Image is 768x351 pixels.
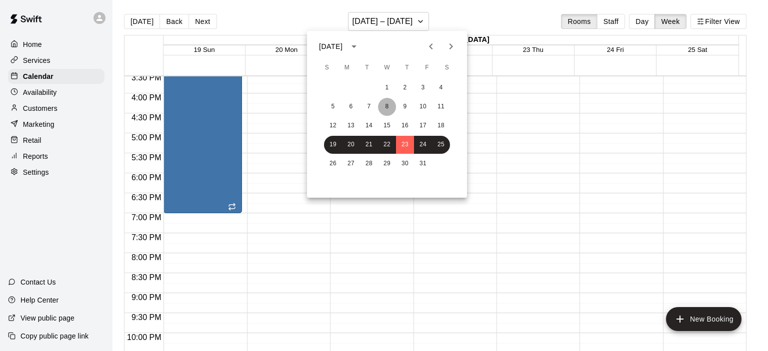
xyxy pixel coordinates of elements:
button: 24 [414,136,432,154]
span: Thursday [398,58,416,78]
button: 6 [342,98,360,116]
button: 5 [324,98,342,116]
button: 22 [378,136,396,154]
button: 28 [360,155,378,173]
button: 21 [360,136,378,154]
button: 31 [414,155,432,173]
span: Sunday [318,58,336,78]
button: 3 [414,79,432,97]
button: 4 [432,79,450,97]
button: 17 [414,117,432,135]
button: 26 [324,155,342,173]
button: 11 [432,98,450,116]
button: 16 [396,117,414,135]
div: [DATE] [319,41,342,52]
button: Previous month [421,36,441,56]
button: 1 [378,79,396,97]
button: 9 [396,98,414,116]
button: 15 [378,117,396,135]
button: 23 [396,136,414,154]
button: calendar view is open, switch to year view [345,38,362,55]
button: 13 [342,117,360,135]
span: Wednesday [378,58,396,78]
button: 27 [342,155,360,173]
button: 30 [396,155,414,173]
span: Monday [338,58,356,78]
button: 18 [432,117,450,135]
button: 8 [378,98,396,116]
button: 19 [324,136,342,154]
button: Next month [441,36,461,56]
button: 12 [324,117,342,135]
button: 10 [414,98,432,116]
span: Tuesday [358,58,376,78]
span: Saturday [438,58,456,78]
button: 2 [396,79,414,97]
button: 20 [342,136,360,154]
button: 25 [432,136,450,154]
button: 14 [360,117,378,135]
button: 7 [360,98,378,116]
button: 29 [378,155,396,173]
span: Friday [418,58,436,78]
